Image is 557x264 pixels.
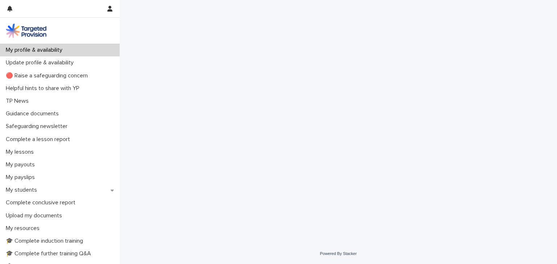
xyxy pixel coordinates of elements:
p: 🔴 Raise a safeguarding concern [3,72,94,79]
p: My profile & availability [3,47,68,54]
p: Helpful hints to share with YP [3,85,85,92]
p: Complete conclusive report [3,199,81,206]
p: Guidance documents [3,110,65,117]
p: My payouts [3,161,41,168]
img: M5nRWzHhSzIhMunXDL62 [6,24,46,38]
p: My lessons [3,149,40,156]
p: My students [3,187,43,193]
p: 🎓 Complete induction training [3,238,89,244]
p: My payslips [3,174,41,181]
p: Complete a lesson report [3,136,76,143]
p: My resources [3,225,45,232]
p: Safeguarding newsletter [3,123,73,130]
p: Upload my documents [3,212,68,219]
p: TP News [3,98,34,105]
p: Update profile & availability [3,59,79,66]
a: Powered By Stacker [320,251,356,256]
p: 🎓 Complete further training Q&A [3,250,97,257]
